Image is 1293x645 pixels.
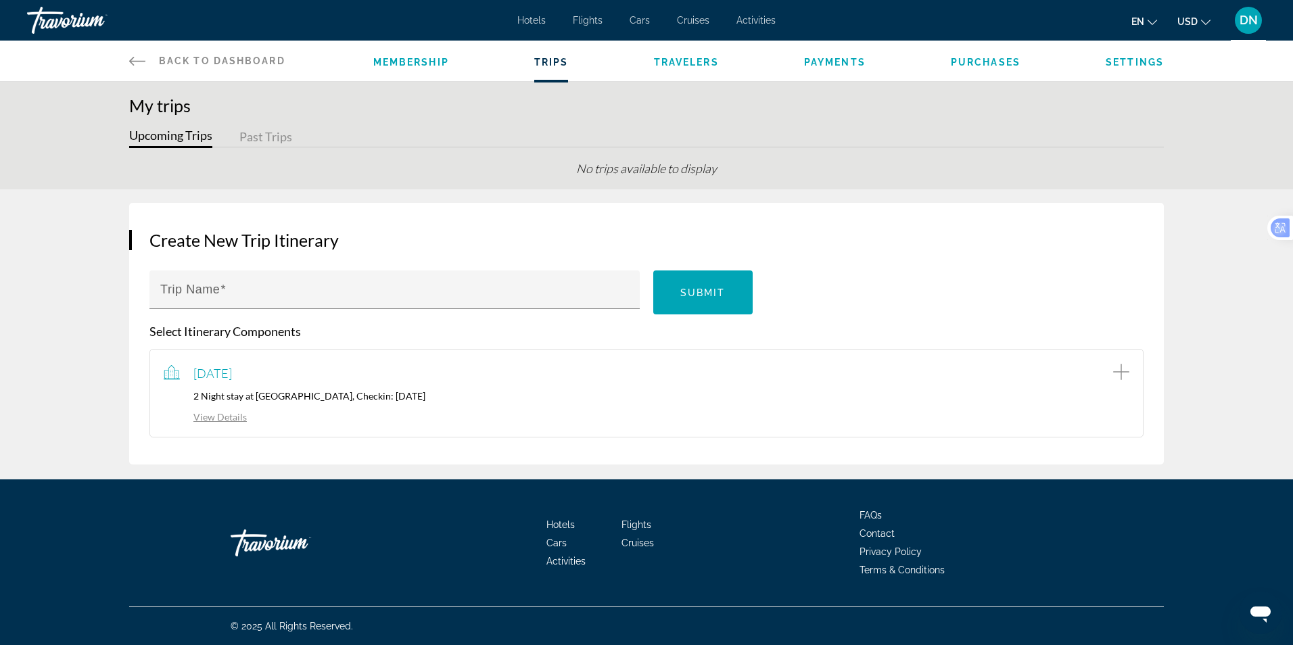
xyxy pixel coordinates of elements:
[129,41,285,81] a: Back to Dashboard
[1113,363,1129,383] button: Add item to trip
[164,390,1129,402] p: 2 Night stay at [GEOGRAPHIC_DATA], Checkin: [DATE]
[1177,11,1210,31] button: Change currency
[517,15,546,26] a: Hotels
[736,15,776,26] a: Activities
[546,519,575,530] a: Hotels
[1177,16,1198,27] span: USD
[804,57,866,68] a: Payments
[1131,16,1144,27] span: en
[1240,14,1258,27] span: DN
[193,366,232,381] span: [DATE]
[654,57,719,68] a: Travelers
[1239,591,1282,634] iframe: Button to launch messaging window
[621,519,651,530] a: Flights
[231,621,353,631] span: © 2025 All Rights Reserved.
[129,127,212,148] button: Upcoming Trips
[860,528,895,539] a: Contact
[373,57,449,68] a: Membership
[546,537,567,548] a: Cars
[239,127,292,148] button: Past Trips
[860,565,945,575] a: Terms & Conditions
[149,230,1144,250] h3: Create New Trip Itinerary
[860,510,882,521] a: FAQs
[546,556,586,567] a: Activities
[680,287,726,298] span: Submit
[677,15,709,26] a: Cruises
[860,546,922,557] a: Privacy Policy
[1131,11,1157,31] button: Change language
[621,537,654,548] a: Cruises
[27,3,162,38] a: Travorium
[159,55,285,66] span: Back to Dashboard
[160,283,220,296] mat-label: Trip Name
[951,57,1020,68] a: Purchases
[573,15,603,26] a: Flights
[129,95,1164,116] h1: My trips
[653,270,753,314] button: Submit
[534,57,569,68] a: Trips
[231,523,366,563] a: Travorium
[1231,6,1266,34] button: User Menu
[630,15,650,26] a: Cars
[164,411,247,423] a: View Details
[1106,57,1164,68] a: Settings
[149,324,1144,339] p: Select Itinerary Components
[129,161,1164,189] div: No trips available to display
